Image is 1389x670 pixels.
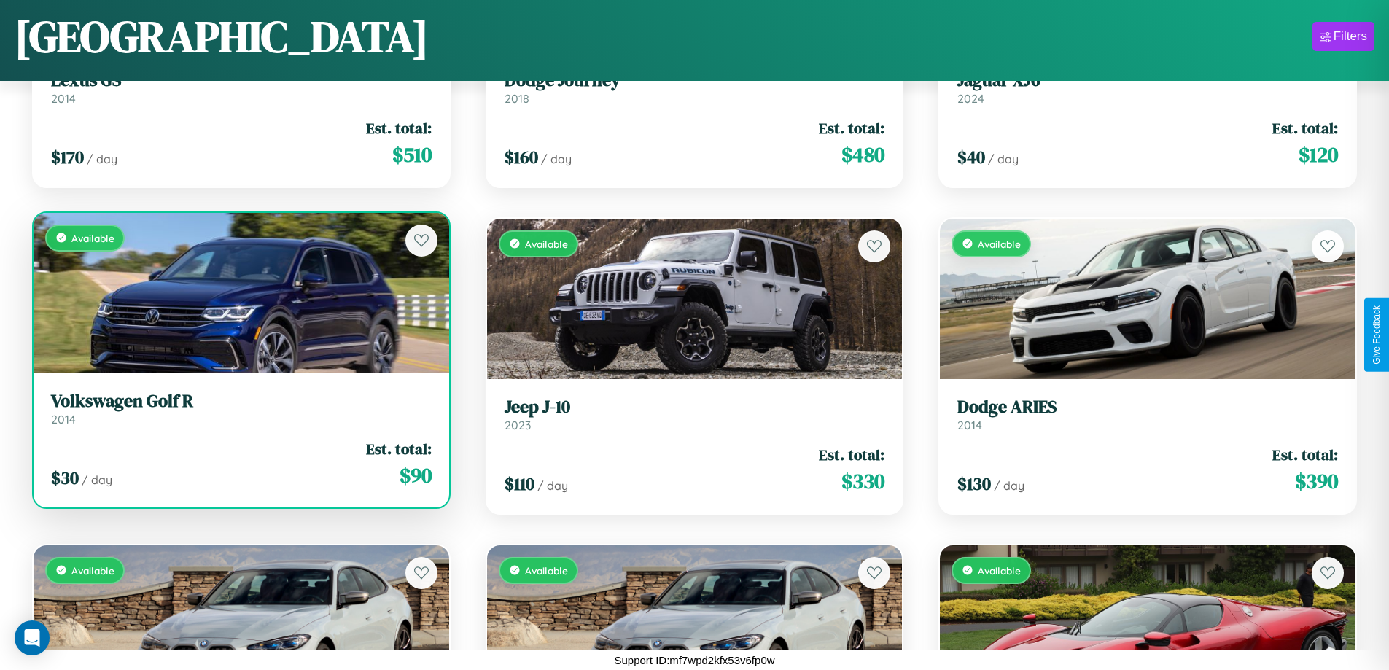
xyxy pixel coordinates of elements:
[1372,305,1382,365] div: Give Feedback
[525,238,568,250] span: Available
[51,70,432,91] h3: Lexus GS
[841,140,884,169] span: $ 480
[957,472,991,496] span: $ 130
[957,70,1338,106] a: Jaguar XJ62024
[1312,22,1374,51] button: Filters
[978,238,1021,250] span: Available
[505,70,885,106] a: Dodge Journey2018
[505,418,531,432] span: 2023
[614,650,774,670] p: Support ID: mf7wpd2kfx53v6fp0w
[505,145,538,169] span: $ 160
[957,70,1338,91] h3: Jaguar XJ6
[537,478,568,493] span: / day
[1272,117,1338,139] span: Est. total:
[87,152,117,166] span: / day
[819,444,884,465] span: Est. total:
[400,461,432,490] span: $ 90
[51,466,79,490] span: $ 30
[505,91,529,106] span: 2018
[841,467,884,496] span: $ 330
[15,7,429,66] h1: [GEOGRAPHIC_DATA]
[957,91,984,106] span: 2024
[82,472,112,487] span: / day
[366,117,432,139] span: Est. total:
[51,70,432,106] a: Lexus GS2014
[994,478,1024,493] span: / day
[51,391,432,412] h3: Volkswagen Golf R
[15,620,50,655] div: Open Intercom Messenger
[1299,140,1338,169] span: $ 120
[988,152,1019,166] span: / day
[71,564,114,577] span: Available
[541,152,572,166] span: / day
[1272,444,1338,465] span: Est. total:
[505,70,885,91] h3: Dodge Journey
[366,438,432,459] span: Est. total:
[71,232,114,244] span: Available
[505,472,534,496] span: $ 110
[51,145,84,169] span: $ 170
[51,412,76,426] span: 2014
[505,397,885,418] h3: Jeep J-10
[51,91,76,106] span: 2014
[505,397,885,432] a: Jeep J-102023
[819,117,884,139] span: Est. total:
[957,397,1338,432] a: Dodge ARIES2014
[957,418,982,432] span: 2014
[978,564,1021,577] span: Available
[1334,29,1367,44] div: Filters
[1295,467,1338,496] span: $ 390
[392,140,432,169] span: $ 510
[51,391,432,426] a: Volkswagen Golf R2014
[957,397,1338,418] h3: Dodge ARIES
[525,564,568,577] span: Available
[957,145,985,169] span: $ 40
